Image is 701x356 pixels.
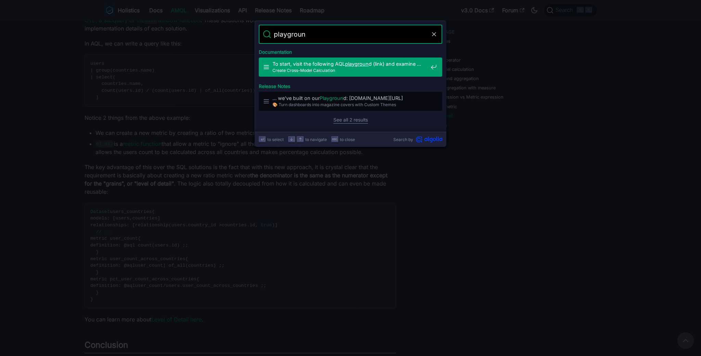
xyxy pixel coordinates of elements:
[259,92,442,111] a: … we've built on ourPlayground: [DOMAIN_NAME][URL]🎨 Turn dashboards into magazine covers with Cus...
[416,136,442,143] svg: Algolia
[272,67,428,74] span: Create Cross-Model Calculation
[272,101,428,108] span: 🎨 Turn dashboards into magazine covers with Custom Themes
[393,136,442,143] a: Search byAlgolia
[430,30,438,38] button: Clear the query
[333,116,368,124] a: See all 2 results
[257,44,444,58] div: Documentation
[393,136,413,143] span: Search by
[345,61,369,67] mark: playgroun
[305,136,327,143] span: to navigate
[272,61,428,67] span: To start, visit the following AQL d (link) and examine …
[332,137,337,142] svg: Escape key
[320,95,343,101] mark: Playgroun
[259,58,442,77] a: To start, visit the following AQLplayground (link) and examine …Create Cross-Model Calculation
[272,95,428,101] span: … we've built on our d: [DOMAIN_NAME][URL]
[260,137,265,142] svg: Enter key
[271,25,430,44] input: Search docs
[298,137,303,142] svg: Arrow up
[340,136,355,143] span: to close
[257,78,444,92] div: Release Notes
[267,136,284,143] span: to select
[289,137,294,142] svg: Arrow down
